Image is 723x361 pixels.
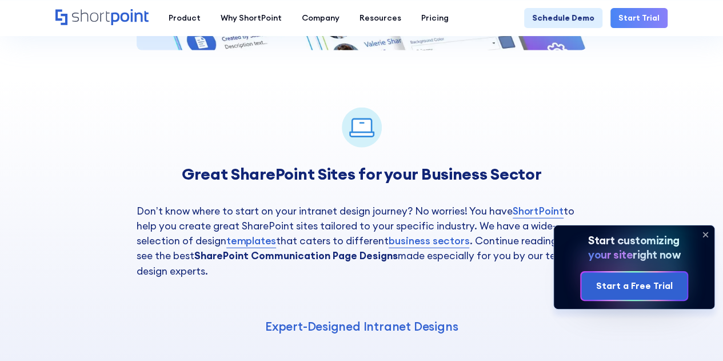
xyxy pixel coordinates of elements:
[596,279,672,293] div: Start a Free Trial
[158,8,210,28] a: Product
[194,249,398,262] strong: SharePoint Communication Page Designs
[169,12,201,24] div: Product
[610,8,668,28] a: Start Trial
[210,8,291,28] a: Why ShortPoint
[389,233,469,248] a: business sectors
[137,319,587,334] h4: Expert-Designed Intranet Designs
[137,165,587,183] h3: Great SharePoint Sites for your Business Sector
[221,12,282,24] div: Why ShortPoint
[524,8,602,28] a: Schedule Demo
[291,8,349,28] a: Company
[302,12,339,24] div: Company
[421,12,449,24] div: Pricing
[226,233,276,248] a: templates
[359,12,401,24] div: Resources
[137,204,587,279] p: Don’t know where to start on your intranet design journey? No worries! You have to help you creat...
[513,204,564,219] a: ShortPoint
[581,272,686,300] a: Start a Free Trial
[55,9,149,26] a: Home
[411,8,458,28] a: Pricing
[666,306,723,361] iframe: Chat Widget
[349,8,411,28] a: Resources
